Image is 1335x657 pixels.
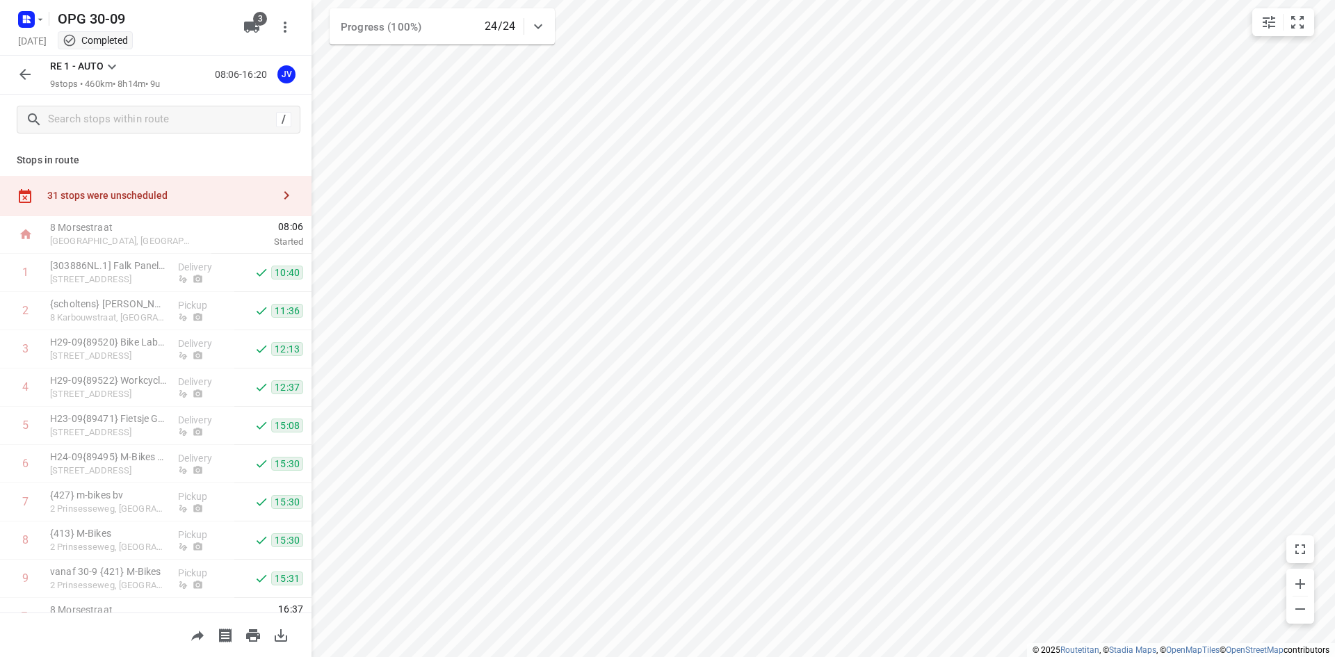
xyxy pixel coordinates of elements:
[211,602,303,616] span: 16:37
[50,234,195,248] p: [GEOGRAPHIC_DATA], [GEOGRAPHIC_DATA]
[271,266,303,279] span: 10:40
[50,311,167,325] p: 8 Karbouwstraat, [GEOGRAPHIC_DATA]
[271,419,303,432] span: 15:08
[238,13,266,41] button: 3
[1284,8,1311,36] button: Fit zoom
[50,464,167,478] p: Prinsesseweg 216, Groningen
[17,153,295,168] p: Stops in route
[50,387,167,401] p: Lijnbaansgracht 32 B-HS, Amsterdam
[273,67,300,81] span: Assigned to Jonno Vesters
[50,565,167,578] p: vanaf 30-9 {421} M-Bikes
[267,628,295,641] span: Download route
[22,571,29,585] div: 9
[271,13,299,41] button: More
[178,336,229,350] p: Delivery
[254,266,268,279] svg: Done
[239,628,267,641] span: Print route
[50,578,167,592] p: 2 Prinsesseweg, Groningen
[485,18,515,35] p: 24/24
[178,375,229,389] p: Delivery
[50,450,167,464] p: H24-09{89495} M-Bikes B.V.
[271,457,303,471] span: 15:30
[276,112,291,127] div: /
[254,495,268,509] svg: Done
[254,419,268,432] svg: Done
[22,495,29,508] div: 7
[178,489,229,503] p: Pickup
[1226,645,1284,655] a: OpenStreetMap
[215,67,273,82] p: 08:06-16:20
[22,266,29,279] div: 1
[254,380,268,394] svg: Done
[50,526,167,540] p: {413} M-Bikes
[50,502,167,516] p: 2 Prinsesseweg, Groningen
[178,298,229,312] p: Pickup
[178,413,229,427] p: Delivery
[1166,645,1220,655] a: OpenMapTiles
[178,451,229,465] p: Delivery
[254,342,268,356] svg: Done
[271,495,303,509] span: 15:30
[22,342,29,355] div: 3
[211,628,239,641] span: Print shipping labels
[50,488,167,502] p: {427} m-bikes bv
[50,259,167,273] p: [303886NL.1] Falk Panel Productie B
[1252,8,1314,36] div: small contained button group
[22,304,29,317] div: 2
[271,571,303,585] span: 15:31
[22,419,29,432] div: 5
[271,533,303,547] span: 15:30
[50,373,167,387] p: H29-09{89522} Workcycles (Lijnbaangr.)
[50,273,167,286] p: [STREET_ADDRESS]
[211,235,303,249] p: Started
[271,342,303,356] span: 12:13
[1255,8,1283,36] button: Map settings
[47,190,273,201] div: 31 stops were unscheduled
[254,304,268,318] svg: Done
[63,33,128,47] div: This project completed. You cannot make any changes to it.
[50,78,161,91] p: 9 stops • 460km • 8h14m • 9u
[50,59,104,74] p: RE 1 - AUTO
[178,260,229,274] p: Delivery
[22,380,29,394] div: 4
[50,297,167,311] p: {scholtens} [PERSON_NAME]
[178,528,229,542] p: Pickup
[253,12,267,26] span: 3
[50,335,167,349] p: H29-09{89520} Bike Laboratory
[50,220,195,234] p: 8 Morsestraat
[184,628,211,641] span: Share route
[330,8,555,44] div: Progress (100%)24/24
[1033,645,1329,655] li: © 2025 , © , © © contributors
[254,533,268,547] svg: Done
[1060,645,1099,655] a: Routetitan
[50,349,167,363] p: Kamperfoelieweg 36, Amsterdam
[254,457,268,471] svg: Done
[271,304,303,318] span: 11:36
[48,109,276,131] input: Search stops within route
[50,425,167,439] p: [STREET_ADDRESS]
[50,603,195,617] p: 8 Morsestraat
[22,533,29,546] div: 8
[1109,645,1156,655] a: Stadia Maps
[178,566,229,580] p: Pickup
[271,380,303,394] span: 12:37
[22,457,29,470] div: 6
[211,220,303,234] span: 08:06
[50,412,167,425] p: H23-09{89471} Fietsje Groningen (Dumo Fietsen)
[50,540,167,554] p: 2 Prinsesseweg, Groningen
[254,571,268,585] svg: Done
[341,21,421,33] span: Progress (100%)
